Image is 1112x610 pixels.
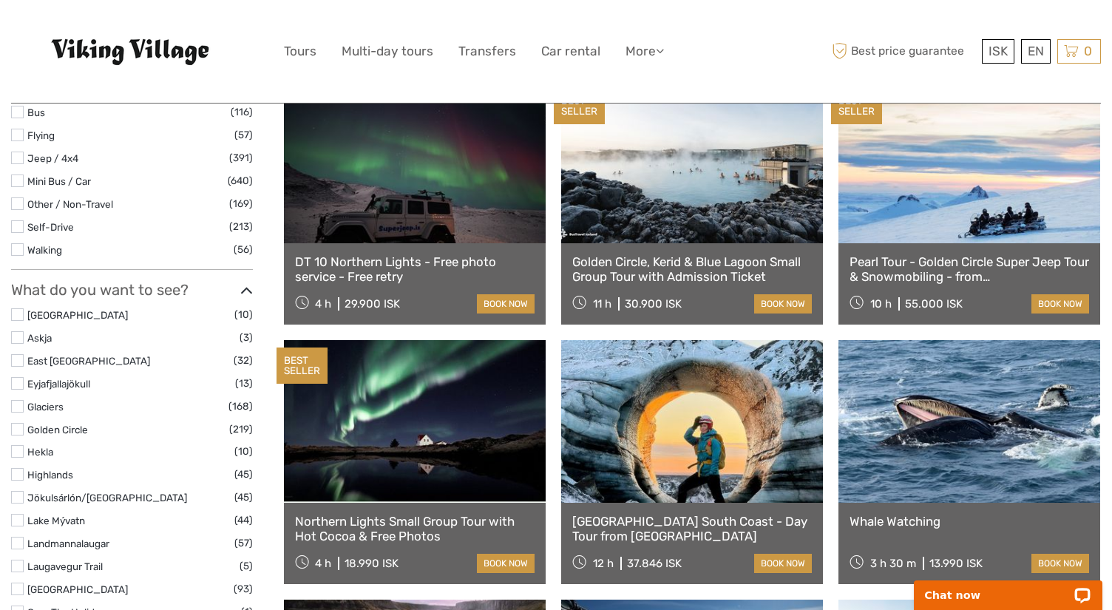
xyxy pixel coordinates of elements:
span: (219) [229,421,253,438]
span: (5) [240,558,253,575]
span: (10) [234,306,253,323]
span: 3 h 30 m [870,557,916,570]
a: Other / Non-Travel [27,198,113,210]
img: Viking Village - Hótel Víking [50,38,213,66]
span: 11 h [593,297,611,311]
iframe: LiveChat chat widget [904,563,1112,610]
a: Laugavegur Trail [27,560,103,572]
span: (56) [234,241,253,258]
a: Jökulsárlón/[GEOGRAPHIC_DATA] [27,492,187,504]
a: Landmannalaugar [27,538,109,549]
a: book now [1031,554,1089,573]
a: Askja [27,332,52,344]
a: book now [477,294,535,314]
a: Glaciers [27,401,64,413]
div: BEST SELLER [554,88,605,125]
a: Golden Circle [27,424,88,436]
span: (13) [235,375,253,392]
a: Golden Circle, Kerid & Blue Lagoon Small Group Tour with Admission Ticket [572,254,812,285]
div: 13.990 ISK [929,557,983,570]
a: [GEOGRAPHIC_DATA] [27,583,128,595]
span: ISK [989,44,1008,58]
a: Northern Lights Small Group Tour with Hot Cocoa & Free Photos [295,514,535,544]
h3: What do you want to see? [11,281,253,299]
span: (57) [234,126,253,143]
div: 37.846 ISK [627,557,682,570]
a: Multi-day tours [342,41,433,62]
a: Pearl Tour - Golden Circle Super Jeep Tour & Snowmobiling - from [GEOGRAPHIC_DATA] [850,254,1089,285]
a: book now [1031,294,1089,314]
span: 4 h [315,297,331,311]
span: 0 [1082,44,1094,58]
a: [GEOGRAPHIC_DATA] [27,309,128,321]
a: Flying [27,129,55,141]
a: Transfers [458,41,516,62]
div: 29.900 ISK [345,297,400,311]
a: Car rental [541,41,600,62]
a: Eyjafjallajökull [27,378,90,390]
a: DT 10 Northern Lights - Free photo service - Free retry [295,254,535,285]
span: (32) [234,352,253,369]
a: Bus [27,106,45,118]
div: BEST SELLER [831,88,882,125]
div: 55.000 ISK [905,297,963,311]
span: (10) [234,443,253,460]
a: Walking [27,244,62,256]
a: Whale Watching [850,514,1089,529]
span: (168) [228,398,253,415]
a: Jeep / 4x4 [27,152,78,164]
span: 12 h [593,557,614,570]
a: Mini Bus / Car [27,175,91,187]
a: Tours [284,41,316,62]
span: 4 h [315,557,331,570]
span: (213) [229,218,253,235]
span: Best price guarantee [829,39,979,64]
a: Highlands [27,469,73,481]
a: book now [477,554,535,573]
span: (57) [234,535,253,552]
span: 10 h [870,297,892,311]
span: (45) [234,489,253,506]
span: (45) [234,466,253,483]
span: (640) [228,172,253,189]
div: 30.900 ISK [625,297,682,311]
a: Self-Drive [27,221,74,233]
a: Hekla [27,446,53,458]
div: 18.990 ISK [345,557,399,570]
span: (3) [240,329,253,346]
span: (116) [231,104,253,121]
span: (93) [234,580,253,597]
span: (44) [234,512,253,529]
div: EN [1021,39,1051,64]
a: [GEOGRAPHIC_DATA] South Coast - Day Tour from [GEOGRAPHIC_DATA] [572,514,812,544]
a: More [625,41,664,62]
a: Lake Mývatn [27,515,85,526]
a: East [GEOGRAPHIC_DATA] [27,355,150,367]
a: book now [754,294,812,314]
div: BEST SELLER [277,348,328,384]
span: (169) [229,195,253,212]
a: book now [754,554,812,573]
span: (391) [229,149,253,166]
